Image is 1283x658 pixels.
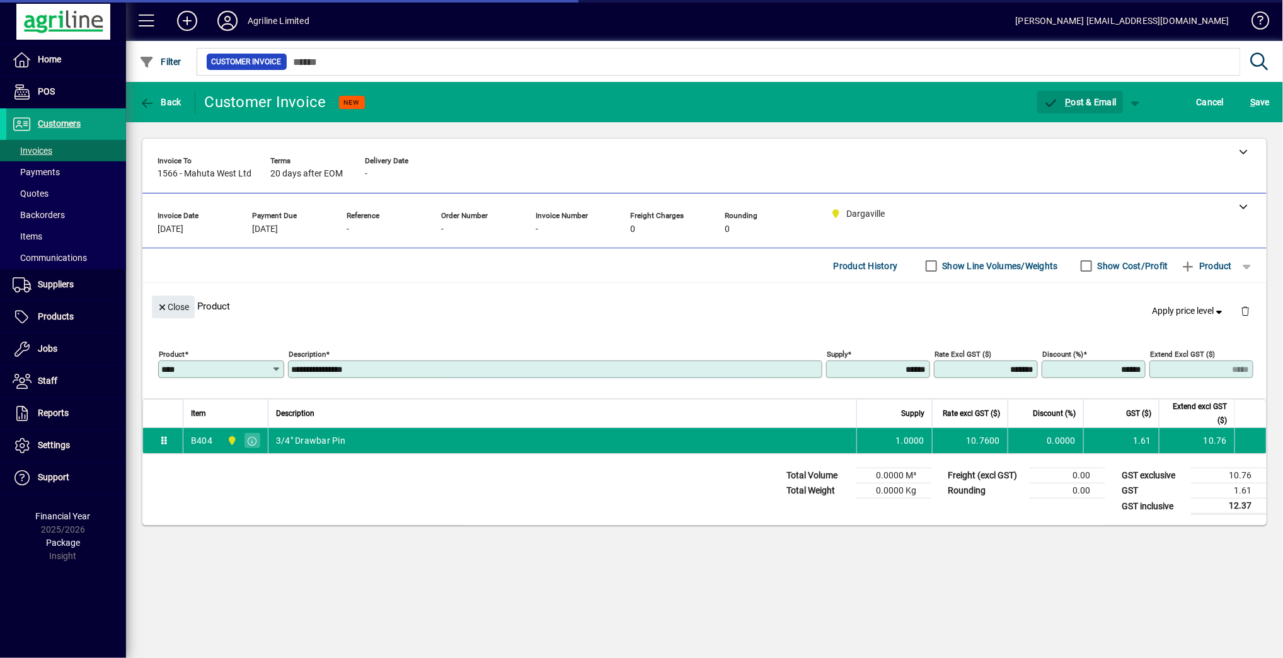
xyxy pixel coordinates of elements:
span: Reports [38,408,69,418]
a: Suppliers [6,269,126,301]
mat-label: Supply [827,350,848,359]
div: B404 [191,434,212,447]
span: POS [38,86,55,96]
app-page-header-button: Delete [1230,305,1260,316]
mat-label: Description [289,350,326,359]
a: Products [6,301,126,333]
span: - [347,224,349,234]
span: 1566 - Mahuta West Ltd [158,169,251,179]
span: Communications [13,253,87,263]
div: [PERSON_NAME] [EMAIL_ADDRESS][DOMAIN_NAME] [1016,11,1229,31]
span: Close [157,297,190,318]
a: Jobs [6,333,126,365]
td: GST inclusive [1115,499,1191,514]
a: Support [6,462,126,493]
mat-label: Discount (%) [1042,350,1083,359]
a: Staff [6,366,126,397]
button: Close [152,296,195,318]
span: Apply price level [1153,304,1226,318]
mat-label: Rate excl GST ($) [935,350,991,359]
span: - [365,169,367,179]
button: Back [136,91,185,113]
a: Invoices [6,140,126,161]
mat-label: Extend excl GST ($) [1150,350,1215,359]
app-page-header-button: Back [126,91,195,113]
span: Package [46,538,80,548]
span: Backorders [13,210,65,220]
button: Product History [829,255,903,277]
div: Product [142,283,1267,329]
button: Product [1175,255,1238,277]
a: Quotes [6,183,126,204]
a: Backorders [6,204,126,226]
td: Total Volume [780,468,856,483]
span: 0 [725,224,730,234]
td: 1.61 [1191,483,1267,499]
span: 0 [630,224,635,234]
a: Payments [6,161,126,183]
span: P [1066,97,1071,107]
span: Supply [901,407,924,420]
span: Item [191,407,206,420]
mat-label: Product [159,350,185,359]
span: Filter [139,57,181,67]
button: Profile [207,9,248,32]
span: Support [38,472,69,482]
span: Product [1181,256,1232,276]
button: Filter [136,50,185,73]
label: Show Line Volumes/Weights [940,260,1058,272]
td: 10.76 [1191,468,1267,483]
span: GST ($) [1126,407,1151,420]
span: - [536,224,538,234]
td: GST [1115,483,1191,499]
span: Staff [38,376,57,386]
span: Financial Year [36,511,91,521]
span: Discount (%) [1033,407,1076,420]
div: Customer Invoice [205,92,326,112]
button: Add [167,9,207,32]
span: Products [38,311,74,321]
button: Cancel [1194,91,1228,113]
span: Cancel [1197,92,1224,112]
span: ave [1250,92,1270,112]
span: Suppliers [38,279,74,289]
td: Total Weight [780,483,856,499]
div: 10.7600 [940,434,1000,447]
td: 0.0000 Kg [856,483,931,499]
label: Show Cost/Profit [1095,260,1168,272]
span: Back [139,97,181,107]
div: Agriline Limited [248,11,309,31]
td: 1.61 [1083,428,1159,453]
td: 0.0000 M³ [856,468,931,483]
td: 12.37 [1191,499,1267,514]
span: Payments [13,167,60,177]
span: Product History [834,256,898,276]
span: Settings [38,440,70,450]
span: 3/4" Drawbar Pin [276,434,345,447]
span: Home [38,54,61,64]
a: Settings [6,430,126,461]
td: GST exclusive [1115,468,1191,483]
a: Communications [6,247,126,268]
a: Items [6,226,126,247]
td: Rounding [941,483,1030,499]
span: Invoices [13,146,52,156]
span: ost & Email [1044,97,1117,107]
span: Dargaville [224,434,238,447]
td: Freight (excl GST) [941,468,1030,483]
app-page-header-button: Close [149,301,198,312]
span: - [441,224,444,234]
span: [DATE] [158,224,183,234]
span: Jobs [38,343,57,354]
td: 10.76 [1159,428,1234,453]
span: Customers [38,118,81,129]
button: Save [1247,91,1273,113]
span: [DATE] [252,224,278,234]
td: 0.00 [1030,468,1105,483]
span: 20 days after EOM [270,169,343,179]
button: Apply price level [1148,300,1231,323]
span: Rate excl GST ($) [943,407,1000,420]
a: Knowledge Base [1242,3,1267,43]
span: Items [13,231,42,241]
span: Extend excl GST ($) [1167,400,1227,427]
